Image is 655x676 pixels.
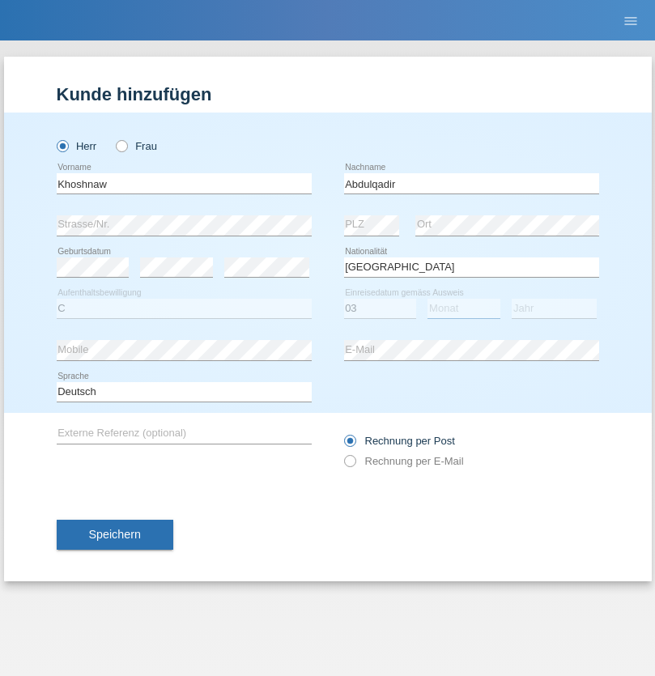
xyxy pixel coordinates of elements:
h1: Kunde hinzufügen [57,84,599,104]
input: Rechnung per E-Mail [344,455,355,475]
i: menu [623,13,639,29]
input: Herr [57,140,67,151]
label: Frau [116,140,157,152]
button: Speichern [57,520,173,551]
input: Frau [116,140,126,151]
span: Speichern [89,528,141,541]
label: Herr [57,140,97,152]
input: Rechnung per Post [344,435,355,455]
label: Rechnung per E-Mail [344,455,464,467]
a: menu [615,15,647,25]
label: Rechnung per Post [344,435,455,447]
